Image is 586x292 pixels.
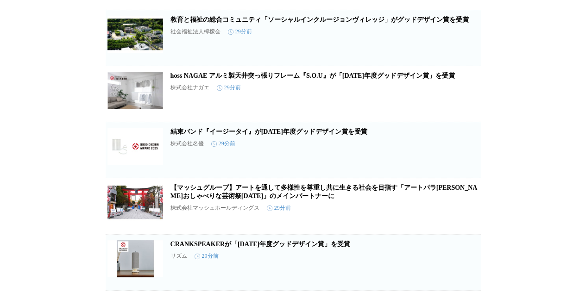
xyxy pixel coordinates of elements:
[107,16,163,53] img: 教育と福祉の総合コミュニティ「ソーシャルインクルージョンヴィレッジ」がグッドデザイン賞を受賞
[170,84,209,92] p: 株式会社ナガエ
[170,204,259,212] p: 株式会社マッシュホールディングス
[107,240,163,277] img: CRANKSPEAKERが「2025年度グッドデザイン賞」を受賞
[170,184,478,199] a: 【マッシュグループ】アートを通して多様性を尊重し共に生きる社会を目指す「アートパラ[PERSON_NAME]おしゃべりな芸術祭[DATE]」のメインパートナーに
[170,28,221,36] p: 社会福祉法人檸檬会
[195,252,219,260] time: 29分前
[228,28,252,36] time: 29分前
[107,128,163,165] img: 結束バンド『イージータイ』が2025年度グッドデザイン賞を受賞
[107,184,163,221] img: 【マッシュグループ】アートを通して多様性を尊重し共に生きる社会を目指す「アートパラ深川おしゃべりな芸術祭2025」のメインパートナーに
[217,84,241,92] time: 29分前
[267,204,291,212] time: 29分前
[170,16,469,23] a: 教育と福祉の総合コミュニティ「ソーシャルインクルージョンヴィレッジ」がグッドデザイン賞を受賞
[211,140,235,148] time: 29分前
[107,72,163,109] img: hoss NAGAE アルミ製天井突っ張りフレーム『S.O.U』が「2025年度グッドデザイン賞」を受賞
[170,128,367,135] a: 結束バンド『イージータイ』が[DATE]年度グッドデザイン賞を受賞
[170,252,187,260] p: リズム
[170,241,351,248] a: CRANKSPEAKERが「[DATE]年度グッドデザイン賞」を受賞
[170,140,204,148] p: 株式会社名優
[170,72,455,79] a: hoss NAGAE アルミ製天井突っ張りフレーム『S.O.U』が「[DATE]年度グッドデザイン賞」を受賞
